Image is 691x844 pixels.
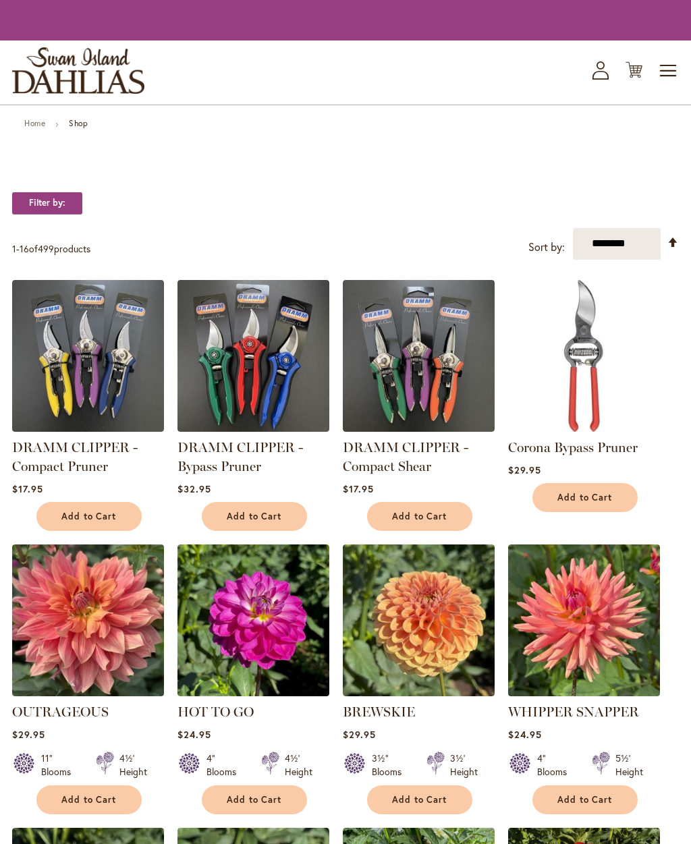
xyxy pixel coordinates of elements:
[12,704,109,720] a: OUTRAGEOUS
[41,752,80,779] div: 11" Blooms
[343,728,376,741] span: $29.95
[372,752,410,779] div: 3½" Blooms
[508,422,660,434] a: Corona Bypass Pruner
[12,728,45,741] span: $29.95
[12,280,164,432] img: DRAMM CLIPPER - Compact Pruner
[227,794,282,806] span: Add to Cart
[177,544,329,696] img: HOT TO GO
[12,238,90,260] p: - of products
[343,422,495,434] a: DRAMM CLIPPER - Compact Shear
[36,502,142,531] button: Add to Cart
[343,686,495,699] a: BREWSKIE
[537,752,576,779] div: 4" Blooms
[61,511,117,522] span: Add to Cart
[450,752,478,779] div: 3½' Height
[615,752,643,779] div: 5½' Height
[508,704,639,720] a: WHIPPER SNAPPER
[343,704,415,720] a: BREWSKIE
[12,47,144,94] a: store logo
[557,492,613,503] span: Add to Cart
[177,686,329,699] a: HOT TO GO
[20,242,29,255] span: 16
[12,686,164,699] a: OUTRAGEOUS
[202,785,307,814] button: Add to Cart
[69,118,88,128] strong: Shop
[508,728,542,741] span: $24.95
[202,502,307,531] button: Add to Cart
[367,502,472,531] button: Add to Cart
[61,794,117,806] span: Add to Cart
[206,752,245,779] div: 4" Blooms
[343,439,468,474] a: DRAMM CLIPPER - Compact Shear
[508,439,638,455] a: Corona Bypass Pruner
[367,785,472,814] button: Add to Cart
[177,280,329,432] img: DRAMM CLIPPER - Bypass Pruner
[12,192,82,215] strong: Filter by:
[12,544,164,696] img: OUTRAGEOUS
[38,242,54,255] span: 499
[177,482,211,495] span: $32.95
[528,235,565,260] label: Sort by:
[392,511,447,522] span: Add to Cart
[508,280,660,432] img: Corona Bypass Pruner
[508,544,660,696] img: WHIPPER SNAPPER
[36,785,142,814] button: Add to Cart
[343,280,495,432] img: DRAMM CLIPPER - Compact Shear
[508,463,541,476] span: $29.95
[12,482,43,495] span: $17.95
[508,686,660,699] a: WHIPPER SNAPPER
[177,439,303,474] a: DRAMM CLIPPER - Bypass Pruner
[227,511,282,522] span: Add to Cart
[343,482,374,495] span: $17.95
[177,704,254,720] a: HOT TO GO
[119,752,147,779] div: 4½' Height
[12,439,138,474] a: DRAMM CLIPPER - Compact Pruner
[177,422,329,434] a: DRAMM CLIPPER - Bypass Pruner
[24,118,45,128] a: Home
[177,728,211,741] span: $24.95
[343,544,495,696] img: BREWSKIE
[392,794,447,806] span: Add to Cart
[532,785,638,814] button: Add to Cart
[532,483,638,512] button: Add to Cart
[285,752,312,779] div: 4½' Height
[12,422,164,434] a: DRAMM CLIPPER - Compact Pruner
[557,794,613,806] span: Add to Cart
[12,242,16,255] span: 1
